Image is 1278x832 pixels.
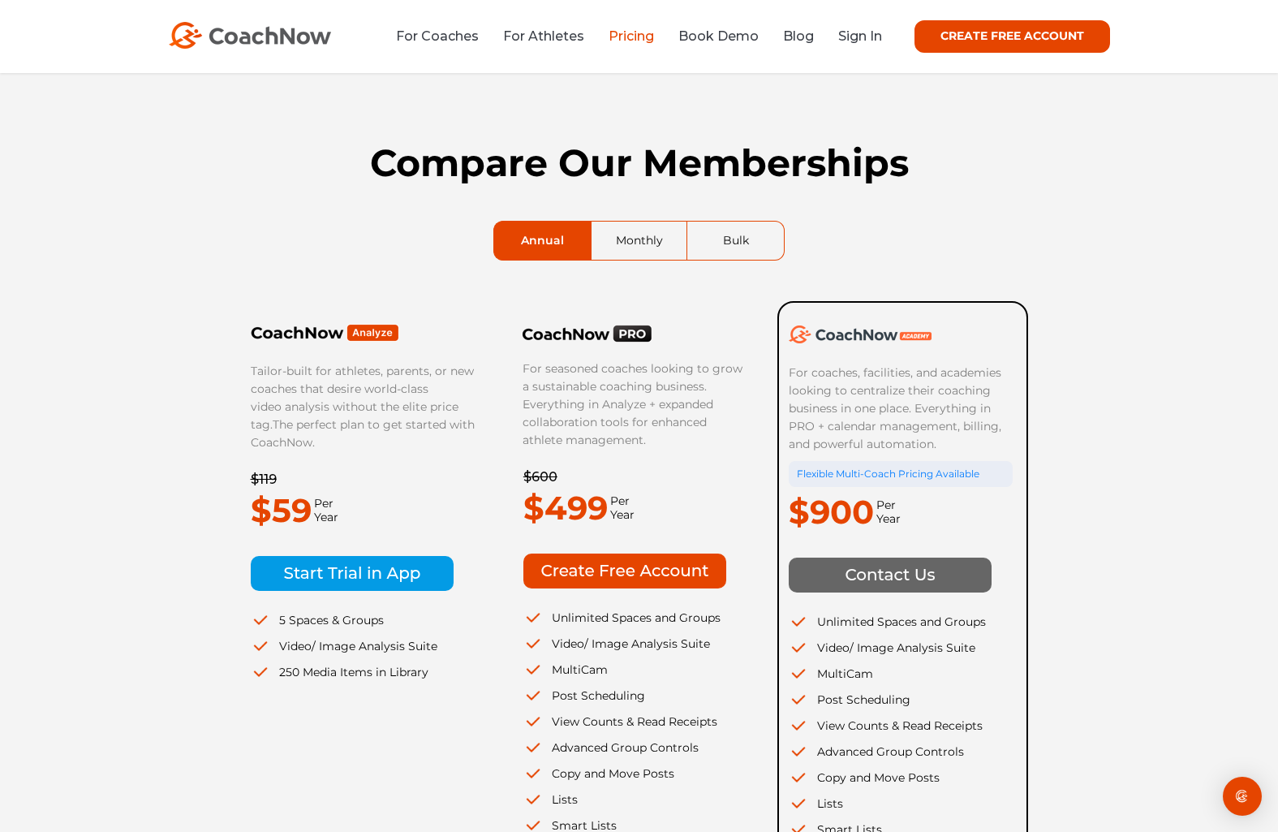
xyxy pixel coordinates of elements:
li: MultiCam [523,661,747,679]
li: Copy and Move Posts [789,769,1013,787]
li: Copy and Move Posts [523,765,747,782]
li: View Counts & Read Receipts [523,713,747,731]
div: Open Intercom Messenger [1223,777,1262,816]
div: Flexible Multi-Coach Pricing Available [789,461,1013,487]
a: Monthly [592,222,687,260]
p: $900 [789,487,874,537]
img: Frame [251,324,399,342]
span: Per Year [874,498,901,526]
li: Unlimited Spaces and Groups [789,613,1013,631]
li: Advanced Group Controls [789,743,1013,761]
span: Per Year [312,497,338,524]
span: Per Year [608,494,635,522]
span: Tailor-built for athletes, parents, or new coaches that desire world-class video analysis without... [251,364,474,432]
a: Sign In [838,28,882,44]
a: For Coaches [396,28,479,44]
li: Video/ Image Analysis Suite [523,635,747,653]
li: Post Scheduling [789,691,1013,709]
a: Pricing [609,28,654,44]
a: Blog [783,28,814,44]
li: Video/ Image Analysis Suite [789,639,1013,657]
img: CoachNow Logo [169,22,331,49]
span: The perfect plan to get started with CoachNow. [251,417,475,450]
a: Bulk [687,222,784,260]
img: CoachNow PRO Logo Black [523,325,652,343]
img: Create Free Account [523,554,726,588]
a: Book Demo [678,28,759,44]
li: 5 Spaces & Groups [251,611,475,629]
li: Lists [523,791,747,808]
li: Advanced Group Controls [523,739,747,757]
img: Contact Us [789,558,992,593]
img: Start Trial in App [251,556,454,591]
del: $119 [251,472,277,487]
p: For seasoned coaches looking to grow a sustainable coaching business. Everything in Analyze + exp... [523,360,747,449]
p: $59 [251,485,312,536]
li: Lists [789,795,1013,813]
li: MultiCam [789,665,1013,683]
li: Unlimited Spaces and Groups [523,609,747,627]
li: Video/ Image Analysis Suite [251,637,475,655]
a: CREATE FREE ACCOUNT [914,20,1110,53]
li: Post Scheduling [523,687,747,705]
li: View Counts & Read Receipts [789,717,1013,735]
li: 250 Media Items in Library [251,663,475,681]
h1: Compare Our Memberships [250,141,1029,185]
span: For coaches, facilities, and academies looking to centralize their coaching business in one place... [789,365,1005,451]
img: CoachNow Academy Logo [789,325,932,343]
a: Annual [494,222,591,260]
a: For Athletes [503,28,584,44]
p: $499 [523,483,608,533]
del: $600 [523,469,557,485]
